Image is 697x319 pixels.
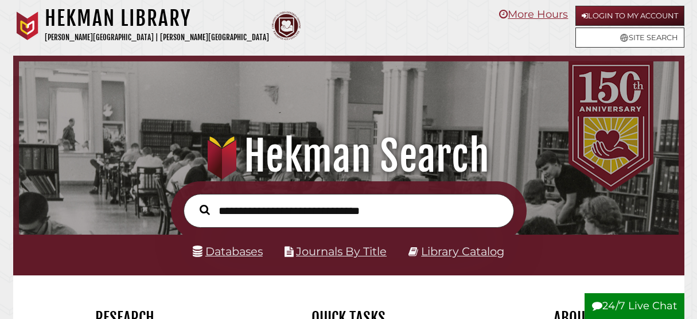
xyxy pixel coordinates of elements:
i: Search [200,204,210,215]
a: Site Search [575,28,684,48]
a: More Hours [499,8,568,21]
a: Login to My Account [575,6,684,26]
button: Search [194,202,216,218]
h1: Hekman Search [29,131,668,181]
img: Calvin Theological Seminary [272,11,301,40]
h1: Hekman Library [45,6,269,31]
img: Calvin University [13,11,42,40]
p: [PERSON_NAME][GEOGRAPHIC_DATA] | [PERSON_NAME][GEOGRAPHIC_DATA] [45,31,269,44]
a: Databases [193,244,263,258]
a: Library Catalog [421,244,504,258]
a: Journals By Title [296,244,387,258]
